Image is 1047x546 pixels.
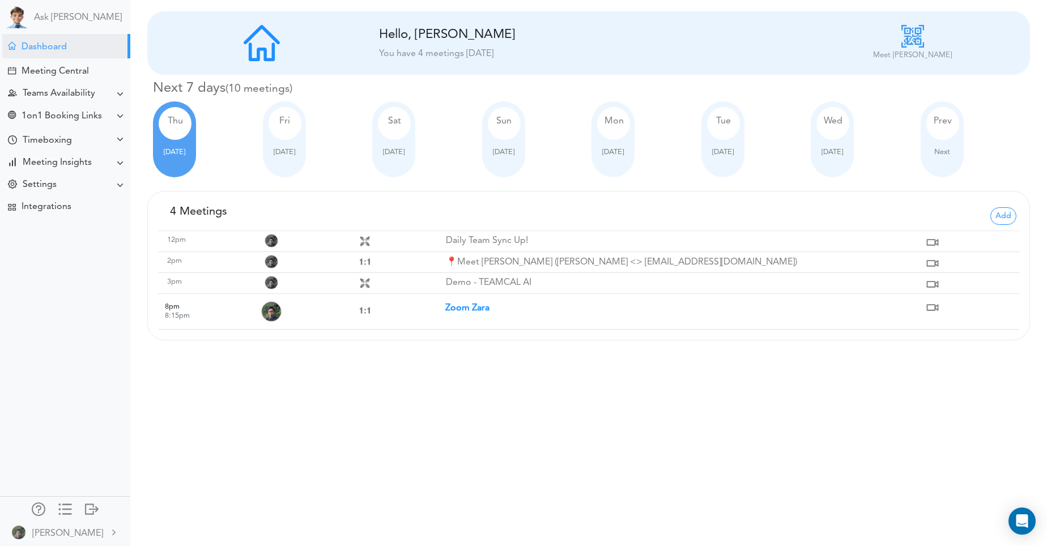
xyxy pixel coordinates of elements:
strong: Zoom Zara [445,304,490,313]
span: [DATE] [493,148,514,156]
span: 8pm [165,303,180,310]
img: Organizer Lanhui Chen [265,255,278,268]
div: Time Your Goals [8,135,17,146]
div: You have 4 meetings [DATE] [379,47,798,61]
div: Dashboard [22,42,67,53]
span: [DATE] [602,148,624,156]
span: Sun [496,117,512,126]
span: [DATE] [822,148,843,156]
span: [DATE] [274,148,295,156]
span: Next 7 days [934,148,950,156]
span: Fri [279,117,290,126]
img: https://us06web.zoom.us/j/6503929270?pwd=ib5uQR2S3FCPJwbgPwoLAQZUDK0A5A.1 [923,275,942,293]
p: Demo - TEAMCAL AI [446,278,924,288]
img: Organizer Raj Lal [265,234,278,248]
p: Meet [PERSON_NAME] [873,50,952,61]
img: All Hands meeting with 10 attendees bhavi@teamcalendar.aihitashamehta.design@gmail.com,jagik22@gm... [359,278,371,289]
div: TEAMCAL AI Workflow Apps [8,203,16,211]
div: Share Meeting Link [8,111,16,122]
span: Previous 7 days [934,117,952,126]
small: 8:15pm [165,312,190,319]
p: 📍Meet [PERSON_NAME] ([PERSON_NAME] <> [EMAIL_ADDRESS][DOMAIN_NAME]) [446,256,924,268]
span: [DATE] [712,148,734,156]
img: qr-code_icon.png [901,25,924,48]
span: Add Calendar [990,207,1016,225]
a: Ask [PERSON_NAME] [34,12,122,23]
img: One on one with raj@teamcalendar.ai [357,302,373,318]
span: Tue [716,117,731,126]
div: Integrations [22,202,71,212]
div: Settings [23,180,57,190]
img: https://us06web.zoom.us/j/6503929270?pwd=ib5uQR2S3FCPJwbgPwoLAQZUDK0A5A.1 [923,233,942,251]
span: 3pm [167,278,182,285]
img: https://us05web.zoom.us/j/6464372548?pwd=ca8Z2vM5h6vYEHJWy2vvWjgbJXqC1p.1 [923,298,942,317]
div: Meeting Insights [23,157,92,168]
div: [PERSON_NAME] [32,527,103,540]
span: [DATE] [383,148,405,156]
img: All Hands meeting with 10 attendees bhavi@teamcalendar.aihitashamehta.design@gmail.com,jagik22@gm... [359,236,371,247]
div: Create Meeting [8,67,16,75]
a: Change side menu [58,502,72,518]
div: 1on1 Booking Links [22,111,102,122]
h4: Next 7 days [153,80,1030,97]
div: Open Intercom Messenger [1008,507,1036,535]
img: One on one with lanhuichen001@gmail.com [357,254,373,270]
div: Meeting Dashboard [8,42,16,50]
span: Thu [168,117,183,126]
img: 9k= [12,526,25,539]
span: 4 Meetings [170,206,227,217]
a: [PERSON_NAME] [1,519,129,545]
span: 2pm [167,257,182,265]
div: Log out [85,502,99,514]
span: Mon [605,117,624,126]
small: 10 meetings this week [225,83,292,95]
a: Manage Members and Externals [32,502,45,518]
div: Meeting Central [22,66,89,77]
img: https://us05web.zoom.us/j/6464372548?pwd=ca8Z2vM5h6vYEHJWy2vvWjgbJXqC1p.1 [923,254,942,272]
span: Wed [824,117,842,126]
p: Daily Team Sync Up! [446,236,924,246]
img: Organizer Raj Lal [265,276,278,289]
div: Timeboxing [23,135,72,146]
span: [DATE] [164,148,185,156]
img: Organizer Lanhui Chen [261,301,282,322]
a: Add [990,210,1016,219]
div: Teams Availability [23,88,95,99]
div: Show only icons [58,502,72,514]
span: 12pm [167,236,186,244]
span: Sat [388,117,401,126]
div: Hello, [PERSON_NAME] [379,27,628,42]
img: Powered by TEAMCAL AI [6,6,28,28]
div: Manage Members and Externals [32,502,45,514]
